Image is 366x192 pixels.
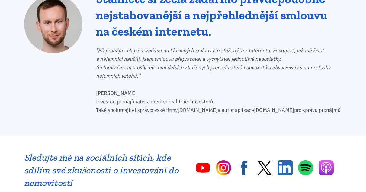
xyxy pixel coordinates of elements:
[216,160,231,175] a: Instagram
[298,160,313,176] a: Spotify
[254,107,294,113] a: [DOMAIN_NAME]
[319,160,334,175] a: Apple Podcasts
[278,160,293,175] a: Linkedin
[24,151,179,189] h2: Sledujte mě na sociálních sítích, kde sdílím své zkušenosti o investování do nemovitostí
[96,89,342,114] p: Investor, pronajímatel a mentor realitních investorů. Také spolumajitel správcovské firmy a autor...
[96,90,137,96] b: [PERSON_NAME]
[236,160,252,175] a: Facebook
[257,160,272,175] a: Twitter
[195,160,210,175] a: YouTube
[96,47,330,79] i: "Při pronájmech jsem začínal na klasických smlouvách stažených z internetu. Postupně, jak mě živo...
[178,107,218,113] a: [DOMAIN_NAME]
